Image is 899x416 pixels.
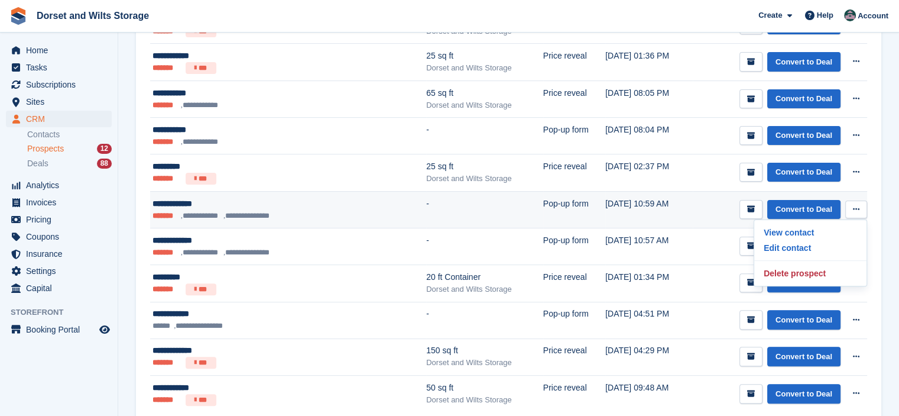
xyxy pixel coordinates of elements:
td: - [426,302,543,338]
a: menu [6,246,112,262]
td: Price reveal [543,80,605,117]
span: Insurance [26,246,97,262]
span: Create [758,9,782,21]
a: Contacts [27,129,112,140]
a: menu [6,194,112,211]
a: Convert to Deal [767,347,840,366]
span: Coupons [26,228,97,245]
td: Price reveal [543,44,605,81]
div: Dorset and Wilts Storage [426,283,543,295]
td: Pop-up form [543,302,605,338]
span: Tasks [26,59,97,76]
div: 150 sq ft [426,344,543,357]
span: Help [817,9,833,21]
td: [DATE] 04:29 PM [605,338,693,376]
div: 25 sq ft [426,160,543,173]
span: Booking Portal [26,321,97,338]
a: menu [6,280,112,296]
span: CRM [26,111,97,127]
span: Analytics [26,177,97,194]
td: [DATE] 10:57 AM [605,228,693,265]
td: [DATE] 01:34 PM [605,265,693,302]
a: Preview store [98,323,112,337]
span: Invoices [26,194,97,211]
a: menu [6,228,112,245]
td: Pop-up form [543,228,605,265]
span: Deals [27,158,48,169]
span: Pricing [26,211,97,228]
a: Edit contact [759,240,862,256]
img: stora-icon-8386f47178a22dfd0bd8f6a31ec36ba5ce8667c1dd55bd0f319d3a0aa187defe.svg [9,7,27,25]
div: 25 sq ft [426,50,543,62]
span: Sites [26,93,97,110]
a: menu [6,76,112,93]
td: Pop-up form [543,118,605,154]
img: Steph Chick [844,9,856,21]
td: Price reveal [543,376,605,412]
td: [DATE] 08:04 PM [605,118,693,154]
a: Convert to Deal [767,310,840,330]
td: [DATE] 01:36 PM [605,44,693,81]
span: Capital [26,280,97,296]
td: Price reveal [543,338,605,376]
div: 65 sq ft [426,87,543,99]
div: 88 [97,159,112,169]
a: Convert to Deal [767,384,840,404]
a: Convert to Deal [767,52,840,72]
a: menu [6,177,112,194]
td: [DATE] 04:51 PM [605,302,693,338]
td: [DATE] 02:37 PM [605,154,693,192]
a: menu [6,93,112,110]
span: Account [858,10,888,22]
a: menu [6,321,112,338]
td: [DATE] 08:05 PM [605,80,693,117]
span: Home [26,42,97,59]
a: menu [6,211,112,228]
div: Dorset and Wilts Storage [426,99,543,111]
span: Prospects [27,143,64,154]
div: Dorset and Wilts Storage [426,394,543,406]
td: - [426,191,543,228]
div: 20 ft Container [426,271,543,283]
div: Dorset and Wilts Storage [426,173,543,185]
a: menu [6,59,112,76]
span: Settings [26,263,97,279]
a: menu [6,263,112,279]
div: 50 sq ft [426,382,543,394]
td: Pop-up form [543,191,605,228]
div: 12 [97,144,112,154]
a: Delete prospect [759,266,862,281]
td: Price reveal [543,265,605,302]
td: - [426,228,543,265]
td: [DATE] 10:59 AM [605,191,693,228]
td: - [426,118,543,154]
a: Deals 88 [27,157,112,170]
a: Prospects 12 [27,143,112,155]
span: Subscriptions [26,76,97,93]
a: Convert to Deal [767,163,840,182]
div: Dorset and Wilts Storage [426,357,543,369]
a: Convert to Deal [767,89,840,109]
a: Dorset and Wilts Storage [32,6,154,25]
td: Price reveal [543,154,605,192]
td: [DATE] 09:48 AM [605,376,693,412]
a: menu [6,111,112,127]
a: View contact [759,225,862,240]
a: Convert to Deal [767,126,840,146]
a: Convert to Deal [767,200,840,220]
div: Dorset and Wilts Storage [426,62,543,74]
span: Storefront [11,307,118,318]
a: menu [6,42,112,59]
